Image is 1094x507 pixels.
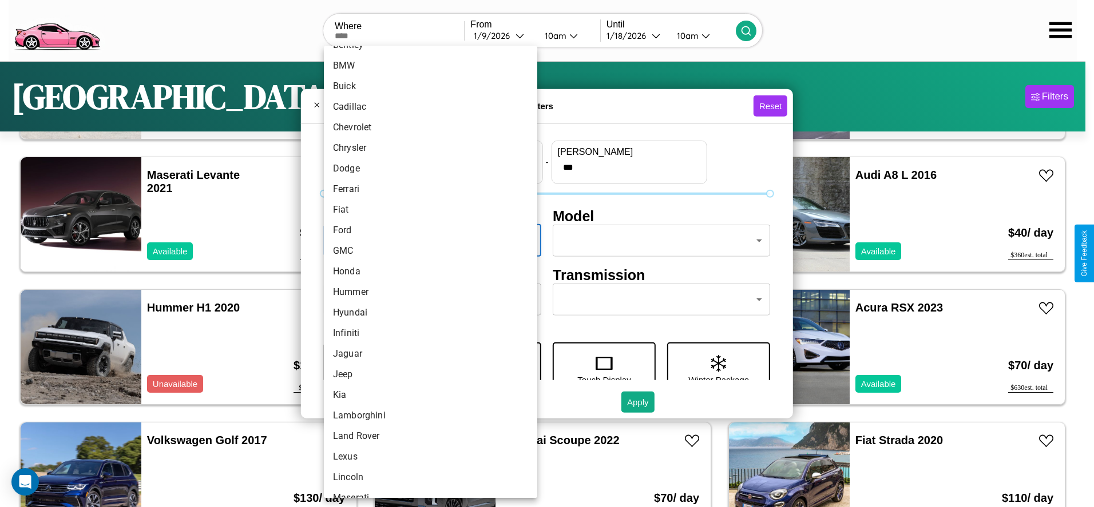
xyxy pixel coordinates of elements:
li: Chrysler [324,138,537,158]
li: Dodge [324,158,537,179]
div: Give Feedback [1080,230,1088,277]
li: Lamborghini [324,405,537,426]
li: Jaguar [324,344,537,364]
div: Open Intercom Messenger [11,468,39,496]
li: Hyundai [324,302,537,323]
li: BMW [324,55,537,76]
li: Cadillac [324,97,537,117]
li: Ford [324,220,537,241]
li: Ferrari [324,179,537,199]
li: Land Rover [324,426,537,446]
li: Hummer [324,282,537,302]
li: Chevrolet [324,117,537,138]
li: Kia [324,385,537,405]
li: GMC [324,241,537,261]
li: Lexus [324,446,537,467]
li: Jeep [324,364,537,385]
li: Honda [324,261,537,282]
li: Fiat [324,199,537,220]
li: Infiniti [324,323,537,344]
li: Buick [324,76,537,97]
li: Lincoln [324,467,537,488]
